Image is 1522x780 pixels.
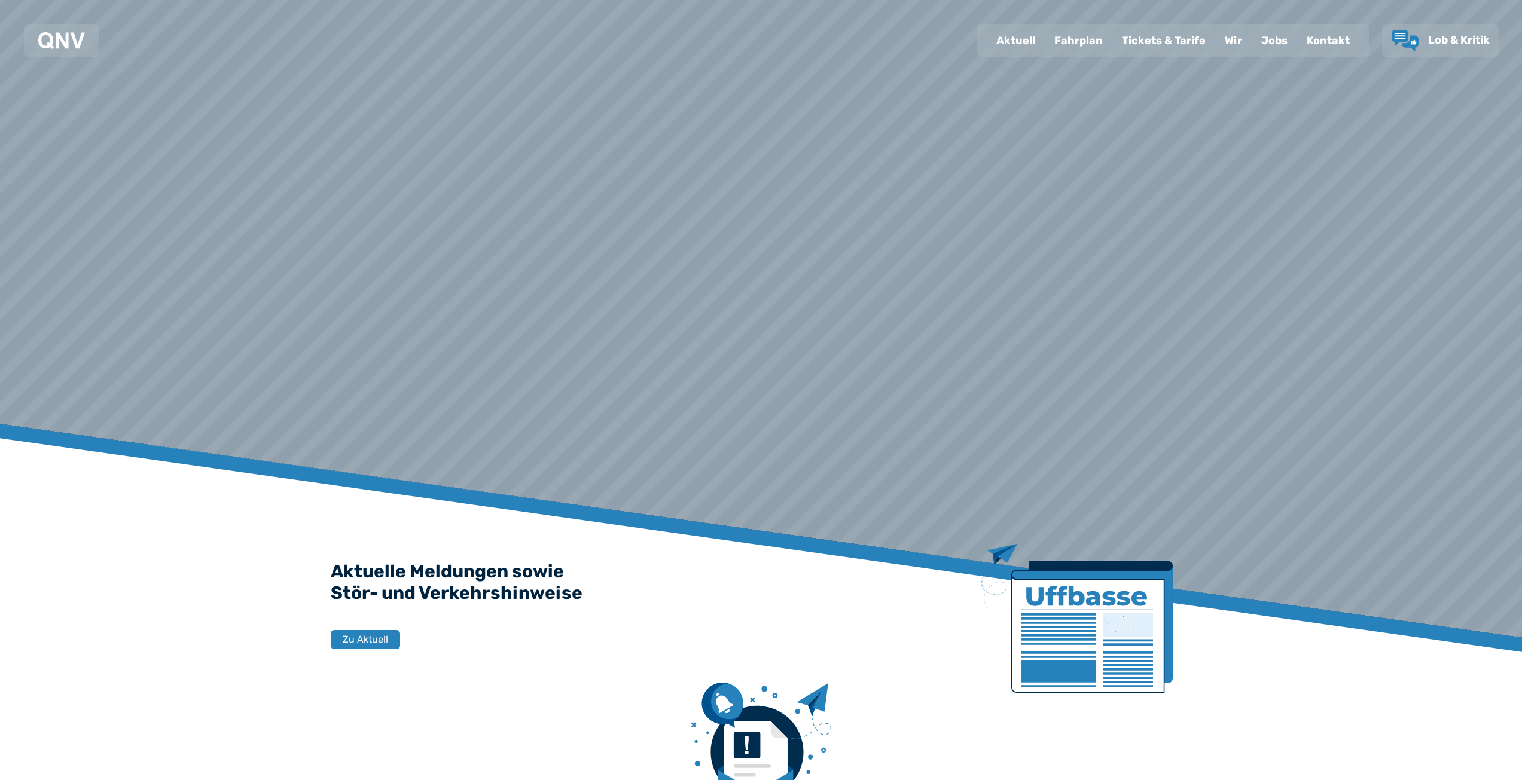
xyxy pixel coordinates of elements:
[1112,25,1215,56] a: Tickets & Tarife
[1252,25,1297,56] a: Jobs
[1045,25,1112,56] a: Fahrplan
[1215,25,1252,56] a: Wir
[331,630,400,649] button: Zu Aktuell
[1428,33,1490,47] span: Lob & Kritik
[38,29,85,53] a: QNV Logo
[38,32,85,49] img: QNV Logo
[1392,30,1490,51] a: Lob & Kritik
[331,561,1192,604] h2: Aktuelle Meldungen sowie Stör- und Verkehrshinweise
[987,25,1045,56] a: Aktuell
[1297,25,1359,56] a: Kontakt
[981,544,1173,693] img: Zeitung mit Titel Uffbase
